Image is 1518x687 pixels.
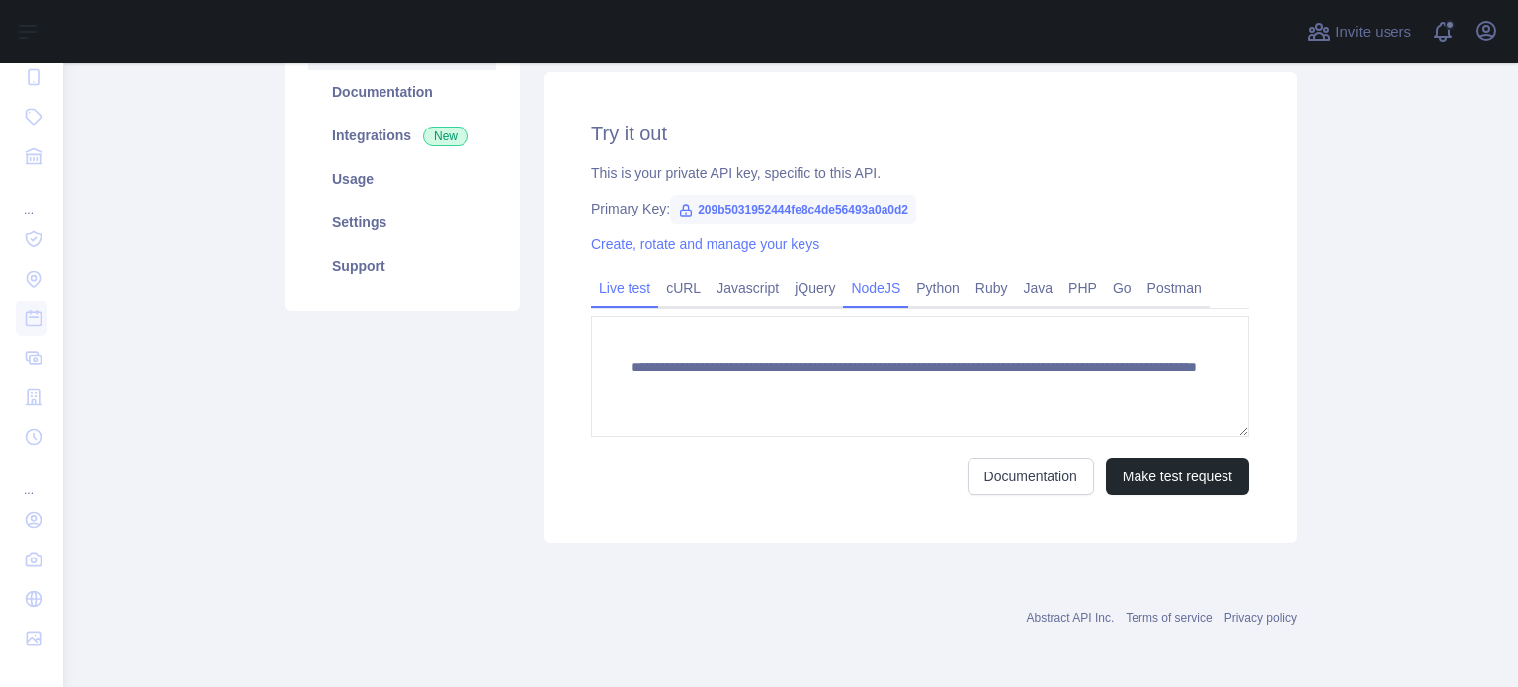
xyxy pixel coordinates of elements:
a: Postman [1139,272,1210,303]
a: Live test [591,272,658,303]
a: Go [1105,272,1139,303]
a: Usage [308,157,496,201]
a: Java [1016,272,1061,303]
a: Documentation [308,70,496,114]
a: Integrations New [308,114,496,157]
a: Terms of service [1126,611,1212,625]
div: This is your private API key, specific to this API. [591,163,1249,183]
a: Python [908,272,968,303]
a: cURL [658,272,709,303]
span: 209b5031952444fe8c4de56493a0a0d2 [670,195,916,224]
a: Settings [308,201,496,244]
div: Primary Key: [591,199,1249,218]
h2: Try it out [591,120,1249,147]
a: Abstract API Inc. [1027,611,1115,625]
button: Invite users [1304,16,1415,47]
div: ... [16,178,47,217]
a: PHP [1060,272,1105,303]
a: jQuery [787,272,843,303]
a: Ruby [968,272,1016,303]
a: Javascript [709,272,787,303]
a: Create, rotate and manage your keys [591,236,819,252]
a: Support [308,244,496,288]
a: NodeJS [843,272,908,303]
a: Privacy policy [1224,611,1297,625]
span: New [423,127,468,146]
a: Documentation [968,458,1094,495]
span: Invite users [1335,21,1411,43]
button: Make test request [1106,458,1249,495]
div: ... [16,459,47,498]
